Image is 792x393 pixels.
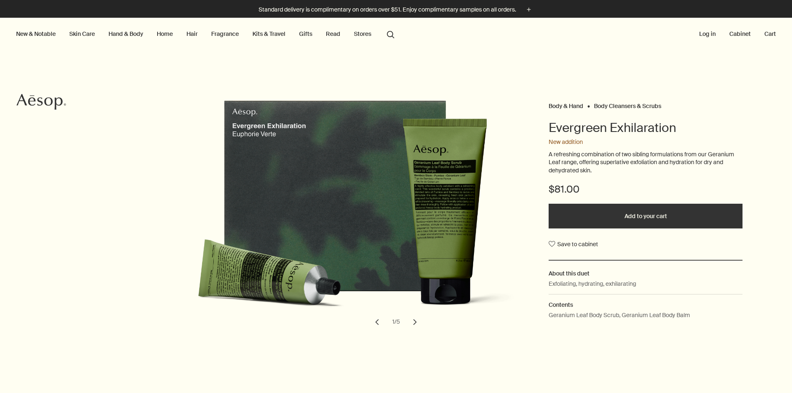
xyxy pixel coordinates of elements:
[383,26,398,42] button: Open search
[185,28,199,39] a: Hair
[549,300,742,309] h2: Contents
[549,120,742,136] h1: Evergreen Exhilaration
[763,28,778,39] button: Cart
[549,102,583,106] a: Body & Hand
[68,28,97,39] a: Skin Care
[549,279,636,288] p: Exfoliating, hydrating, exhilarating
[14,92,68,114] a: Aesop
[728,28,752,39] a: Cabinet
[171,100,534,320] img: Back of recycled cardboard gift box.
[368,313,386,331] button: previous slide
[698,28,717,39] button: Log in
[324,28,342,39] a: Read
[259,5,533,14] button: Standard delivery is complimentary on orders over $51. Enjoy complimentary samples on all orders.
[549,237,598,252] button: Save to cabinet
[16,94,66,110] svg: Aesop
[210,28,240,39] a: Fragrance
[66,100,528,331] div: Evergreen Exhilaration
[549,204,742,228] button: Add to your cart - $81.00
[549,269,742,278] h2: About this duet
[155,28,174,39] a: Home
[297,28,314,39] a: Gifts
[549,311,690,320] p: Geranium Leaf Body Scrub, Geranium Leaf Body Balm
[107,28,145,39] a: Hand & Body
[549,151,742,175] p: A refreshing combination of two sibling formulations from our Geranium Leaf range, offering super...
[698,18,778,51] nav: supplementary
[14,18,398,51] nav: primary
[259,5,516,14] p: Standard delivery is complimentary on orders over $51. Enjoy complimentary samples on all orders.
[352,28,373,39] button: Stores
[549,183,580,196] span: $81.00
[406,313,424,331] button: next slide
[594,102,661,106] a: Body Cleansers & Scrubs
[14,28,57,39] button: New & Notable
[251,28,287,39] a: Kits & Travel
